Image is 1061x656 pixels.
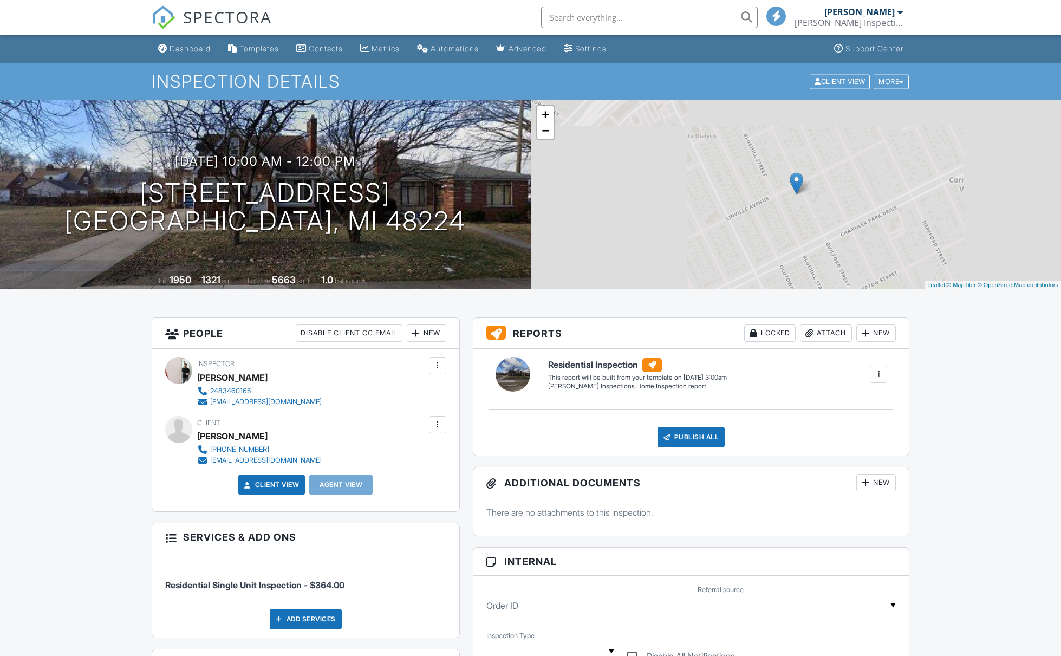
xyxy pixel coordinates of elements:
div: Publish All [658,427,725,447]
div: Client View [810,74,870,89]
h3: People [152,318,459,349]
div: 1321 [201,274,220,285]
a: Automations (Basic) [413,39,483,59]
input: Search everything... [541,7,758,28]
div: Contacts [309,44,343,53]
div: Templates [239,44,279,53]
div: Russ Inspections [795,17,903,28]
label: Referral source [698,585,744,595]
div: 1.0 [321,274,333,285]
a: [EMAIL_ADDRESS][DOMAIN_NAME] [197,455,322,466]
div: Locked [744,324,796,342]
a: © OpenStreetMap contributors [978,282,1058,288]
div: Metrics [372,44,400,53]
div: New [856,324,896,342]
span: Lot Size [248,277,270,285]
a: Zoom in [537,106,554,122]
a: Zoom out [537,122,554,139]
a: Client View [809,77,873,85]
span: SPECTORA [183,5,272,28]
a: [PHONE_NUMBER] [197,444,322,455]
h3: Additional Documents [473,467,909,498]
div: New [856,474,896,491]
a: Advanced [492,39,551,59]
div: [PERSON_NAME] Inspections Home Inspection report [548,382,727,391]
label: Inspection Type [486,631,535,641]
span: sq.ft. [297,277,311,285]
div: More [874,74,909,89]
h6: Residential Inspection [548,358,727,372]
a: Settings [559,39,611,59]
span: Inspector [197,360,235,368]
div: Automations [431,44,479,53]
h3: Services & Add ons [152,523,459,551]
a: [EMAIL_ADDRESS][DOMAIN_NAME] [197,397,322,407]
a: © MapTiler [947,282,976,288]
div: [PERSON_NAME] [824,7,895,17]
a: Leaflet [927,282,945,288]
h3: Reports [473,318,909,349]
div: Support Center [845,44,903,53]
div: New [407,324,446,342]
div: [PERSON_NAME] [197,369,268,386]
span: Client [197,419,220,427]
h3: [DATE] 10:00 am - 12:00 pm [175,154,355,168]
a: Templates [224,39,283,59]
div: Advanced [509,44,546,53]
span: Built [156,277,168,285]
div: [PHONE_NUMBER] [210,445,269,454]
a: Metrics [356,39,404,59]
img: The Best Home Inspection Software - Spectora [152,5,175,29]
div: 1950 [170,274,191,285]
a: Contacts [292,39,347,59]
h1: [STREET_ADDRESS] [GEOGRAPHIC_DATA], MI 48224 [64,179,466,236]
label: Order ID [486,600,518,612]
div: Settings [575,44,607,53]
div: Add Services [270,609,342,629]
span: Residential Single Unit Inspection - $364.00 [165,580,344,590]
div: [PERSON_NAME] [197,428,268,444]
div: | [925,281,1061,290]
div: 2483460165 [210,387,251,395]
a: 2483460165 [197,386,322,397]
p: There are no attachments to this inspection. [486,506,896,518]
div: [EMAIL_ADDRESS][DOMAIN_NAME] [210,456,322,465]
a: Client View [242,479,300,490]
a: Support Center [830,39,908,59]
a: SPECTORA [152,15,272,37]
div: Dashboard [170,44,211,53]
span: bathrooms [335,277,366,285]
span: sq. ft. [222,277,237,285]
div: 5663 [272,274,296,285]
h3: Internal [473,548,909,576]
div: Attach [800,324,852,342]
h1: Inspection Details [152,72,910,91]
a: Dashboard [154,39,215,59]
div: This report will be built from your template on [DATE] 3:00am [548,373,727,382]
div: Disable Client CC Email [296,324,402,342]
li: Service: Residential Single Unit Inspection [165,560,446,600]
div: [EMAIL_ADDRESS][DOMAIN_NAME] [210,398,322,406]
